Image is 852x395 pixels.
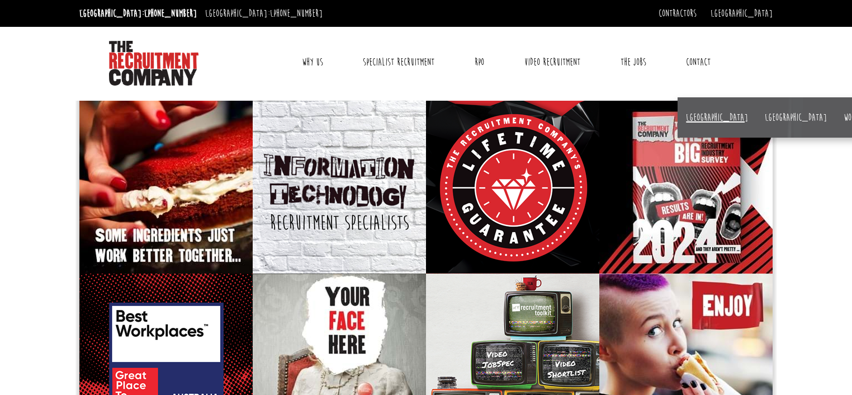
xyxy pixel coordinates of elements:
a: [GEOGRAPHIC_DATA] [686,111,748,124]
li: [GEOGRAPHIC_DATA]: [77,4,200,22]
a: [GEOGRAPHIC_DATA] [711,7,773,20]
img: The Recruitment Company [109,41,198,86]
a: RPO [466,48,493,76]
a: Why Us [294,48,332,76]
a: Video Recruitment [516,48,589,76]
a: [GEOGRAPHIC_DATA] [765,111,827,124]
a: Contractors [659,7,697,20]
a: Contact [678,48,719,76]
a: [PHONE_NUMBER] [270,7,323,20]
a: The Jobs [612,48,655,76]
li: [GEOGRAPHIC_DATA]: [202,4,325,22]
a: [PHONE_NUMBER] [144,7,197,20]
a: Specialist Recruitment [354,48,443,76]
